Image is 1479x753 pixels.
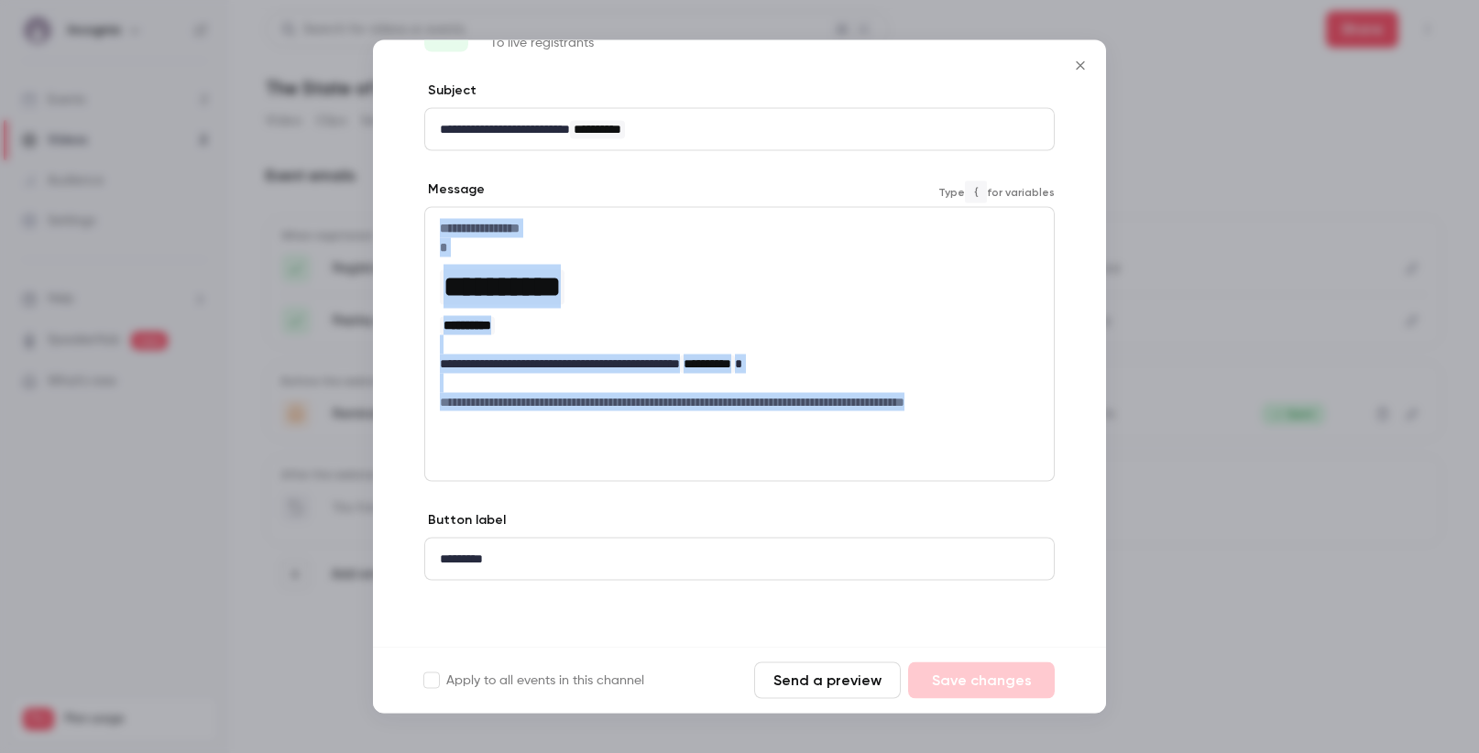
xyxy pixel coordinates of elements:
[965,180,987,202] code: {
[424,671,644,690] label: Apply to all events in this channel
[938,180,1055,202] span: Type for variables
[754,662,901,699] button: Send a preview
[425,539,1054,580] div: editor
[424,180,485,199] label: Message
[424,511,506,529] label: Button label
[424,82,477,100] label: Subject
[425,109,1054,150] div: editor
[1062,48,1099,84] button: Close
[490,34,651,52] p: To live registrants
[425,208,1054,422] div: editor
